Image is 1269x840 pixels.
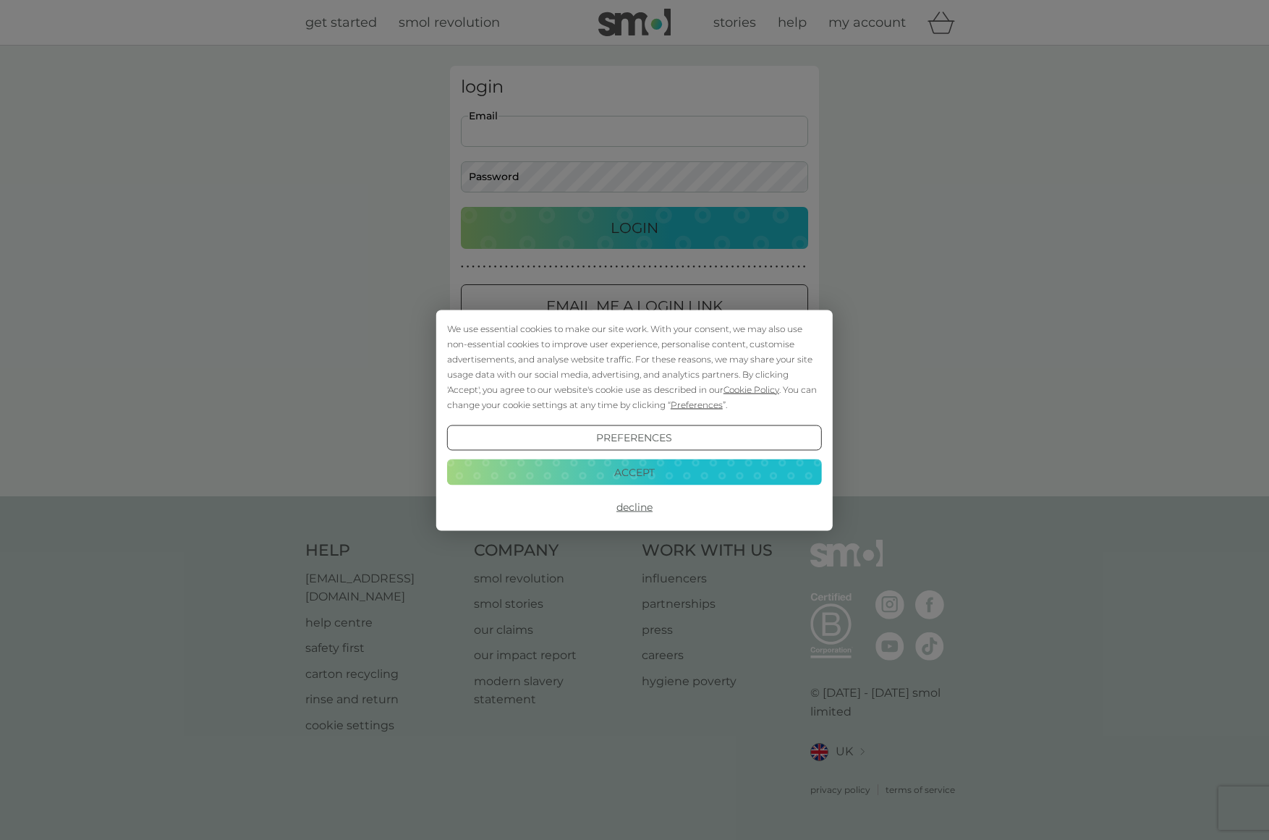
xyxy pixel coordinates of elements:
[671,399,723,410] span: Preferences
[447,459,822,485] button: Accept
[447,321,822,412] div: We use essential cookies to make our site work. With your consent, we may also use non-essential ...
[447,425,822,451] button: Preferences
[723,383,779,394] span: Cookie Policy
[447,494,822,520] button: Decline
[436,310,833,530] div: Cookie Consent Prompt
